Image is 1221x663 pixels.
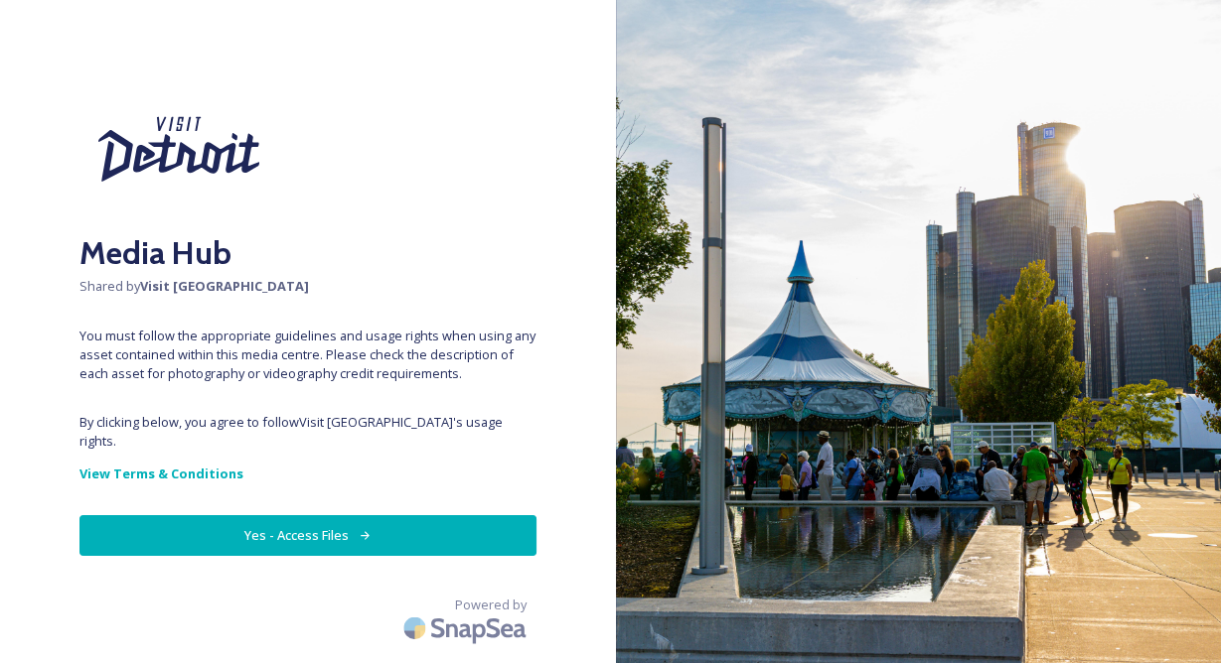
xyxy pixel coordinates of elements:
button: Yes - Access Files [79,515,536,556]
a: View Terms & Conditions [79,462,536,485]
img: SnapSea Logo [397,604,536,651]
strong: Visit [GEOGRAPHIC_DATA] [140,277,309,295]
img: Visit%20Detroit%20New%202024.svg [79,79,278,219]
span: By clicking below, you agree to follow Visit [GEOGRAPHIC_DATA] 's usage rights. [79,413,536,451]
span: You must follow the appropriate guidelines and usage rights when using any asset contained within... [79,327,536,384]
span: Shared by [79,277,536,296]
span: Powered by [455,596,527,614]
strong: View Terms & Conditions [79,464,243,482]
h2: Media Hub [79,229,536,277]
